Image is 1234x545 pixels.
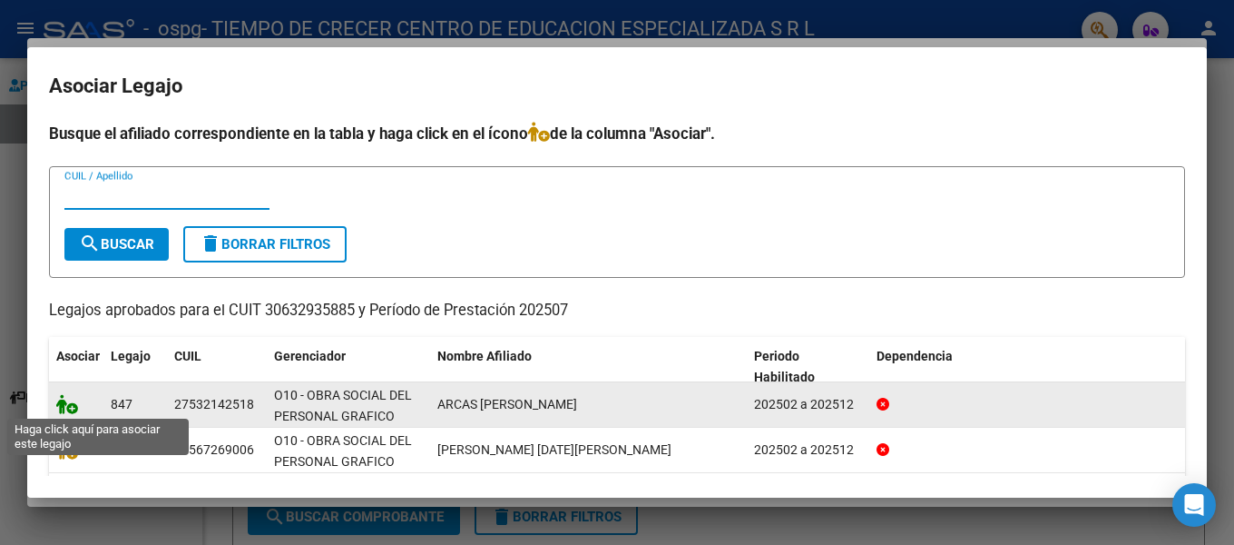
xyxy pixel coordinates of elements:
datatable-header-cell: Dependencia [869,337,1186,397]
div: 202502 a 202512 [754,394,862,415]
datatable-header-cell: CUIL [167,337,267,397]
span: Legajo [111,349,151,363]
h4: Busque el afiliado correspondiente en la tabla y haga click en el ícono de la columna "Asociar". [49,122,1185,145]
datatable-header-cell: Nombre Afiliado [430,337,747,397]
span: Gerenciador [274,349,346,363]
p: Legajos aprobados para el CUIT 30632935885 y Período de Prestación 202507 [49,300,1185,322]
div: 27567269006 [174,440,254,461]
span: Periodo Habilitado [754,349,815,384]
span: Borrar Filtros [200,236,330,253]
span: PALACIOS LUCIA JAZMIN [437,442,671,457]
datatable-header-cell: Asociar [49,337,103,397]
datatable-header-cell: Legajo [103,337,167,397]
span: Asociar [56,349,100,363]
div: 202502 a 202512 [754,440,862,461]
datatable-header-cell: Gerenciador [267,337,430,397]
span: CUIL [174,349,201,363]
span: Buscar [79,236,154,253]
span: ARCAS CAMILA ISABEL [437,397,577,411]
span: O10 - OBRA SOCIAL DEL PERSONAL GRAFICO [274,388,412,423]
span: Dependencia [877,349,953,363]
span: Nombre Afiliado [437,349,532,363]
mat-icon: search [79,233,101,254]
h2: Asociar Legajo [49,69,1185,104]
span: O10 - OBRA SOCIAL DEL PERSONAL GRAFICO [274,433,412,469]
span: 847 [111,397,132,411]
datatable-header-cell: Periodo Habilitado [747,337,869,397]
span: 574 [111,442,132,457]
div: 27532142518 [174,394,254,415]
button: Buscar [64,228,169,261]
button: Borrar Filtros [183,226,347,263]
div: Open Intercom Messenger [1172,483,1216,527]
mat-icon: delete [200,233,221,254]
